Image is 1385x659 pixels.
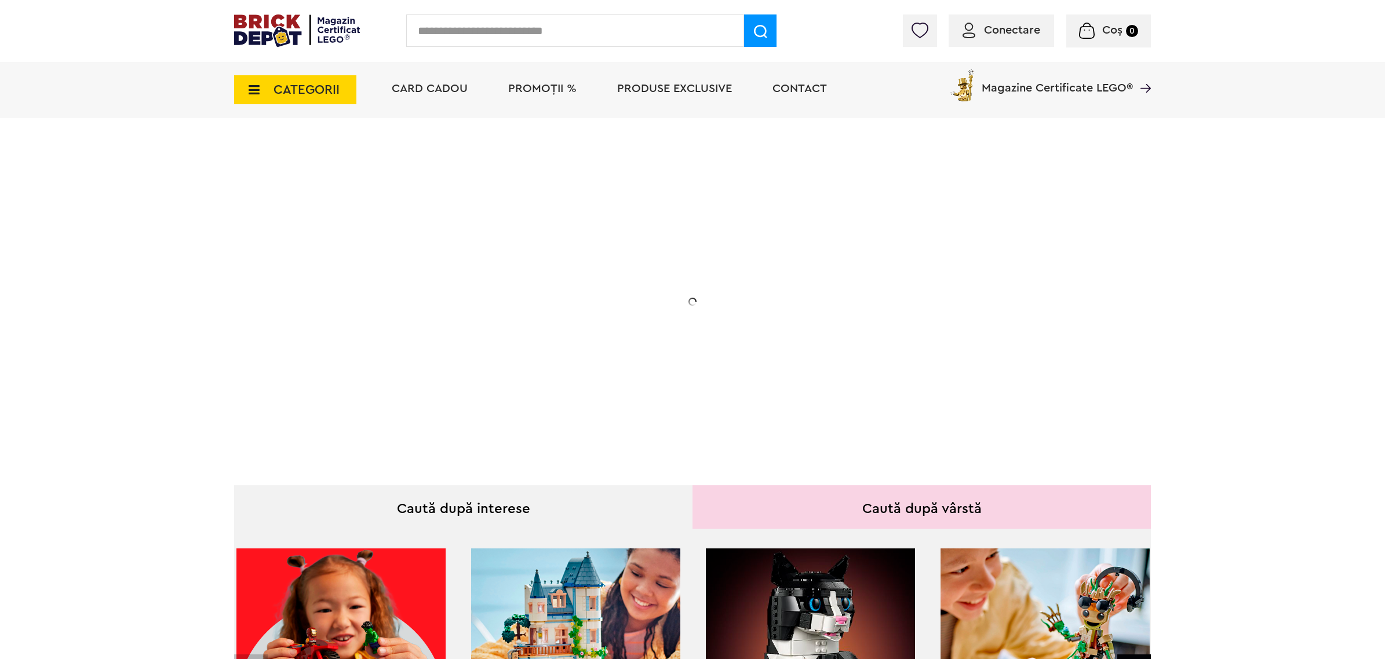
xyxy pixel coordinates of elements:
span: CATEGORII [274,83,340,96]
h2: La două seturi LEGO de adulți achiziționate din selecție! În perioada 12 - [DATE]! [316,287,548,335]
span: Magazine Certificate LEGO® [982,67,1133,94]
span: Coș [1102,24,1122,36]
div: Explorează [316,361,548,376]
div: Caută după interese [234,485,692,529]
a: Conectare [963,24,1040,36]
a: PROMOȚII % [508,83,577,94]
a: Card Cadou [392,83,468,94]
a: Contact [772,83,827,94]
span: Conectare [984,24,1040,36]
div: Caută după vârstă [692,485,1151,529]
a: Produse exclusive [617,83,732,94]
a: Magazine Certificate LEGO® [1133,67,1151,79]
small: 0 [1126,25,1138,37]
h1: 20% Reducere! [316,233,548,275]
